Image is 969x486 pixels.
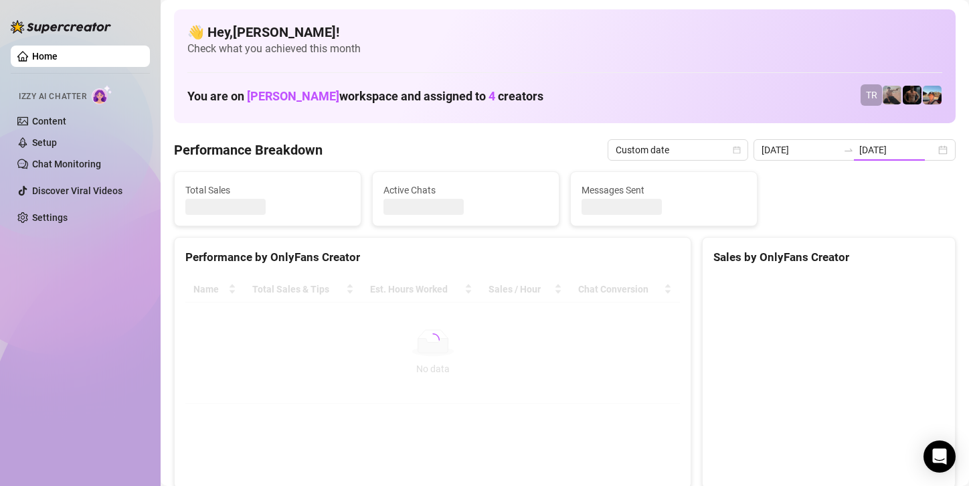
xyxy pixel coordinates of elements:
[923,86,942,104] img: Zach
[187,23,942,42] h4: 👋 Hey, [PERSON_NAME] !
[843,145,854,155] span: swap-right
[883,86,901,104] img: LC
[489,89,495,103] span: 4
[903,86,921,104] img: Trent
[32,185,122,196] a: Discover Viral Videos
[582,183,746,197] span: Messages Sent
[616,140,740,160] span: Custom date
[92,85,112,104] img: AI Chatter
[247,89,339,103] span: [PERSON_NAME]
[32,51,58,62] a: Home
[11,20,111,33] img: logo-BBDzfeDw.svg
[923,440,956,473] div: Open Intercom Messenger
[733,146,741,154] span: calendar
[762,143,838,157] input: Start date
[174,141,323,159] h4: Performance Breakdown
[19,90,86,103] span: Izzy AI Chatter
[843,145,854,155] span: to
[859,143,936,157] input: End date
[32,159,101,169] a: Chat Monitoring
[713,248,944,266] div: Sales by OnlyFans Creator
[187,42,942,56] span: Check what you achieved this month
[187,89,543,104] h1: You are on workspace and assigned to creators
[185,248,680,266] div: Performance by OnlyFans Creator
[185,183,350,197] span: Total Sales
[866,88,877,102] span: TR
[32,137,57,148] a: Setup
[32,212,68,223] a: Settings
[32,116,66,127] a: Content
[383,183,548,197] span: Active Chats
[424,331,441,348] span: loading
